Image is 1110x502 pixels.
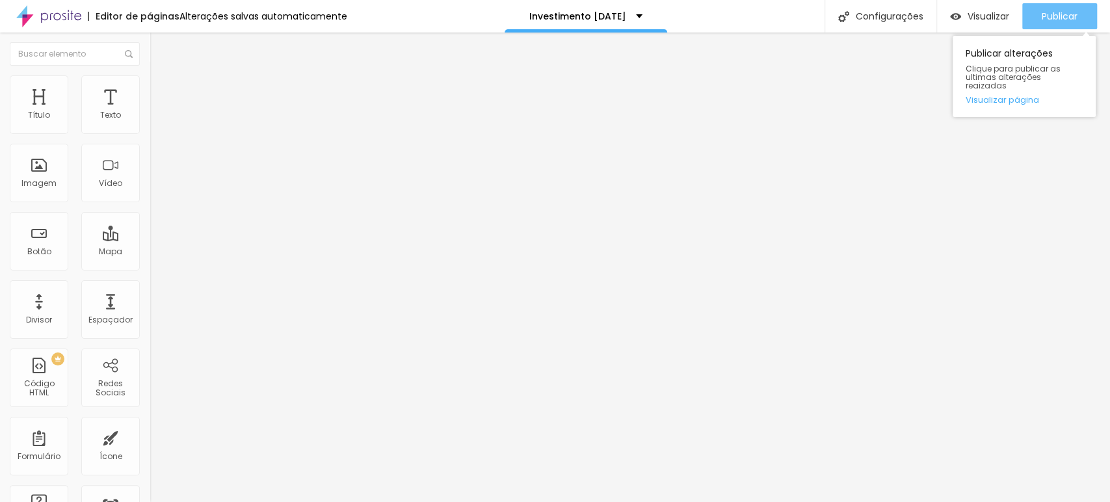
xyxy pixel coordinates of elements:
div: Imagem [21,179,57,188]
div: Espaçador [88,315,133,324]
div: Título [28,111,50,120]
div: Mapa [99,247,122,256]
iframe: Editor [150,33,1110,502]
span: Visualizar [968,11,1009,21]
div: Texto [100,111,121,120]
img: view-1.svg [950,11,961,22]
div: Publicar alterações [953,36,1096,117]
div: Vídeo [99,179,122,188]
span: Clique para publicar as ultimas alterações reaizadas [966,64,1083,90]
button: Publicar [1022,3,1097,29]
a: Visualizar página [966,96,1083,104]
div: Divisor [26,315,52,324]
img: Icone [125,50,133,58]
div: Botão [27,247,51,256]
img: Icone [838,11,849,22]
button: Visualizar [937,3,1022,29]
div: Código HTML [13,379,64,398]
p: Investimento [DATE] [529,12,626,21]
span: Publicar [1042,11,1077,21]
div: Formulário [18,452,60,461]
input: Buscar elemento [10,42,140,66]
div: Ícone [99,452,122,461]
div: Redes Sociais [85,379,136,398]
div: Alterações salvas automaticamente [179,12,347,21]
div: Editor de páginas [88,12,179,21]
